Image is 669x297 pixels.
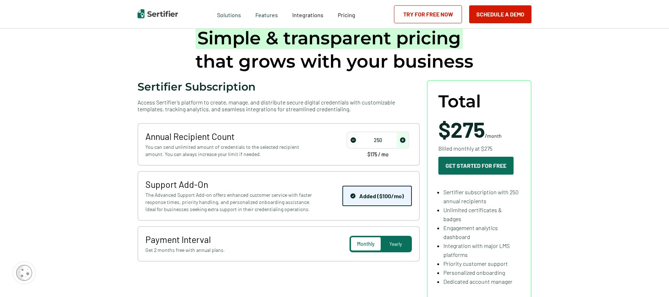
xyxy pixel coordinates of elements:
[145,234,314,245] span: Payment Interval
[438,118,502,140] span: /
[145,191,314,213] span: The Advanced Support Add-on offers enhanced customer service with faster response times, priority...
[443,269,505,276] span: Personalized onboarding
[443,260,508,267] span: Priority customer support
[438,92,481,111] span: Total
[342,186,412,206] button: Support IconAdded ($100/mo)
[292,11,323,18] span: Integrations
[469,5,531,23] button: Schedule a Demo
[394,5,462,23] a: Try for Free Now
[633,263,669,297] iframe: Chat Widget
[145,143,314,158] span: You can send unlimited amount of credentials to the selected recipient amount. You can always inc...
[138,9,178,18] img: Sertifier | Digital Credentialing Platform
[443,278,512,285] span: Dedicated account manager
[438,157,514,175] button: Get Started For Free
[145,247,314,254] span: Get 2 months free with annual plans.
[16,265,32,281] img: Cookie Popup Icon
[443,206,502,222] span: Unlimited certificates & badges
[255,10,278,19] span: Features
[196,27,463,49] span: Simple & transparent pricing
[443,189,519,204] span: Sertifier subscription with 250 annual recipients
[357,241,375,247] span: Monthly
[292,10,323,19] a: Integrations
[389,241,402,247] span: Yearly
[443,224,498,240] span: Engagement analytics dashboard
[351,137,356,143] img: Decrease Icon
[145,179,314,190] span: Support Add-On
[196,26,473,73] h1: that grows with your business
[138,80,256,93] span: Sertifier Subscription
[367,152,389,157] span: $175 / mo
[350,193,404,199] div: Added ($100/mo)
[138,99,420,112] span: Access Sertifier’s platform to create, manage, and distribute secure digital credentials with cus...
[487,133,502,139] span: month
[338,10,355,19] a: Pricing
[400,137,405,143] img: Increase Icon
[397,132,408,148] span: increase number
[350,193,356,199] img: Support Icon
[338,11,355,18] span: Pricing
[347,132,359,148] span: decrease number
[443,242,510,258] span: Integration with major LMS platforms
[145,131,314,142] span: Annual Recipient Count
[438,116,485,142] span: $275
[438,144,492,153] span: Billed monthly at $275
[217,10,241,19] span: Solutions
